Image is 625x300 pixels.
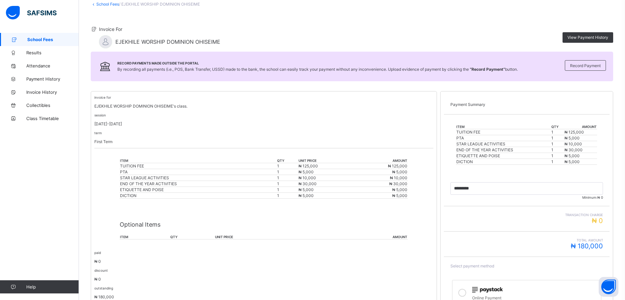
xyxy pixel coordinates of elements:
[170,235,215,239] th: qty
[277,158,298,163] th: qty
[99,26,122,32] span: Invoice For
[120,193,276,198] div: DICTION
[120,221,408,228] p: Optional Items
[450,263,494,268] span: Select payment method
[450,195,603,199] span: Minimum:
[94,259,101,264] span: ₦ 0
[551,135,564,141] td: 1
[26,89,79,95] span: Invoice History
[389,181,407,186] span: ₦ 30,000
[551,153,564,159] td: 1
[94,277,101,282] span: ₦ 0
[117,67,518,72] span: By recording all payments (i.e., POS, Bank Transfer, USSD) made to the bank, the school can easil...
[392,169,407,174] span: ₦ 5,000
[472,287,503,293] img: paystack.0b99254114f7d5403c0525f3550acd03.svg
[277,175,298,181] td: 1
[94,251,101,255] small: paid
[299,169,314,174] span: ₦ 5,000
[390,175,407,180] span: ₦ 10,000
[456,124,551,129] th: item
[94,121,433,126] p: [DATE]-[DATE]
[450,238,603,242] span: Total Amount
[26,284,79,289] span: Help
[599,277,618,297] button: Open asap
[450,213,603,217] span: Transaction charge
[120,187,276,192] div: ETIQUETTE AND POISE
[565,136,580,140] span: ₦ 5,000
[94,95,111,99] small: invoice for
[392,193,407,198] span: ₦ 5,000
[277,181,298,187] td: 1
[456,147,551,153] td: END OF THE YEAR ACTIVITIES
[570,63,601,68] span: Record Payment
[388,163,407,168] span: ₦ 125,000
[299,193,314,198] span: ₦ 5,000
[94,131,102,135] small: term
[94,113,106,117] small: session
[456,159,551,165] td: DICTION
[298,158,353,163] th: unit price
[94,294,114,299] span: ₦ 180,000
[392,187,407,192] span: ₦ 5,000
[456,153,551,159] td: ETIQUETTE AND POISE
[277,187,298,193] td: 1
[470,67,505,72] b: “Record Payment”
[592,217,603,225] span: ₦ 0
[551,129,564,135] td: 1
[117,61,518,65] span: Record Payments Made Outside the Portal
[565,130,584,135] span: ₦ 125,000
[567,35,608,40] span: View Payment History
[115,38,220,45] span: EJEKHILE WORSHIP DOMINION OHISEIME
[299,181,317,186] span: ₦ 30,000
[551,141,564,147] td: 1
[27,37,79,42] span: School Fees
[26,103,79,108] span: Collectibles
[551,147,564,153] td: 1
[94,139,433,144] p: First Term
[277,169,298,175] td: 1
[120,175,276,180] div: STAR LEAGUE ACTIVITIES
[551,159,564,165] td: 1
[120,169,276,174] div: PTA
[120,163,276,168] div: TUITION FEE
[215,235,321,239] th: unit price
[565,159,580,164] span: ₦ 5,000
[571,242,603,250] span: ₦ 180,000
[551,124,564,129] th: qty
[299,175,316,180] span: ₦ 10,000
[26,50,79,55] span: Results
[120,235,170,239] th: item
[26,63,79,68] span: Attendance
[6,6,57,20] img: safsims
[277,163,298,169] td: 1
[26,116,79,121] span: Class Timetable
[94,268,108,272] small: discount
[26,76,79,82] span: Payment History
[564,124,597,129] th: amount
[565,147,583,152] span: ₦ 30,000
[94,104,433,109] p: EJEKHILE WORSHIP DOMINION OHISEIME's class.
[120,158,277,163] th: item
[565,141,582,146] span: ₦ 10,000
[456,135,551,141] td: PTA
[120,181,276,186] div: END OF THE YEAR ACTIVITIES
[353,158,408,163] th: amount
[277,193,298,199] td: 1
[119,2,200,7] span: / EJEKHILE WORSHIP DOMINION OHISEIME
[565,153,580,158] span: ₦ 5,000
[96,2,119,7] a: School Fees
[299,163,318,168] span: ₦ 125,000
[94,286,113,290] small: outstanding
[321,235,408,239] th: amount
[456,141,551,147] td: STAR LEAGUE ACTIVITIES
[456,129,551,135] td: TUITION FEE
[299,187,314,192] span: ₦ 5,000
[597,195,603,199] span: ₦ 0
[450,102,603,107] p: Payment Summary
